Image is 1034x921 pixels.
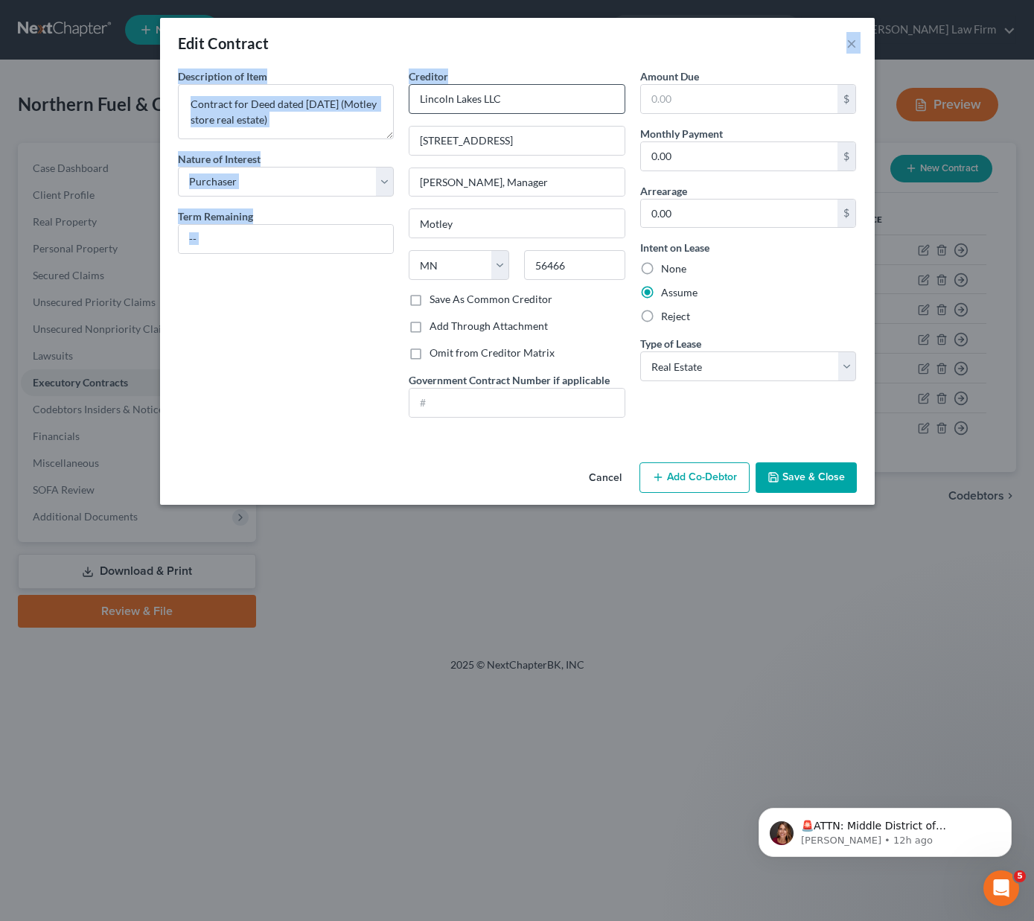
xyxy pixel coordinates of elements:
label: Omit from Creditor Matrix [430,345,555,360]
label: Monthly Payment [640,126,723,141]
input: 0.00 [641,142,838,171]
label: Intent on Lease [640,240,709,255]
span: Type of Lease [640,337,701,350]
input: 0.00 [641,200,838,228]
input: Enter city... [409,209,625,238]
iframe: Intercom notifications message [736,777,1034,881]
label: Add Through Attachment [430,319,548,334]
label: Government Contract Number if applicable [409,372,610,388]
label: None [661,261,686,276]
span: Creditor [409,70,448,83]
button: Cancel [577,464,634,494]
button: Add Co-Debtor [639,462,750,494]
input: -- [179,225,394,253]
label: Assume [661,285,698,300]
label: Amount Due [640,68,699,84]
span: 5 [1014,870,1026,882]
input: Search creditor by name... [409,84,625,114]
div: Edit Contract [178,33,269,54]
label: Reject [661,309,690,324]
label: Term Remaining [178,208,253,224]
input: # [409,389,625,417]
label: Nature of Interest [178,151,261,167]
span: Description of Item [178,70,267,83]
input: Apt, Suite, etc... [409,168,625,197]
label: Save As Common Creditor [430,292,552,307]
button: Save & Close [756,462,857,494]
label: Arrearage [640,183,687,199]
input: 0.00 [641,85,838,113]
div: $ [837,142,855,171]
div: $ [837,85,855,113]
input: Enter address... [409,127,625,155]
button: × [846,34,857,52]
input: Enter zip.. [524,250,625,280]
iframe: Intercom live chat [983,870,1019,906]
div: $ [837,200,855,228]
